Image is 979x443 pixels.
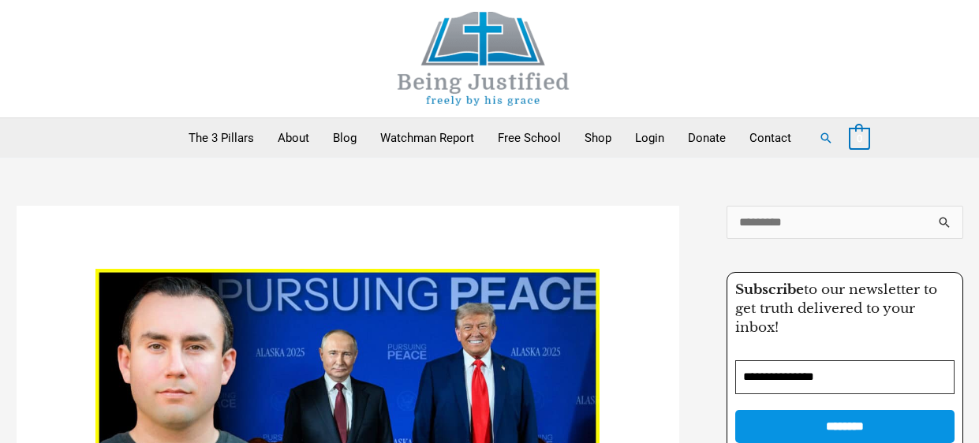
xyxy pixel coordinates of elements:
a: Watchman Report [368,118,486,158]
a: Blog [321,118,368,158]
span: 0 [857,132,862,144]
nav: Primary Site Navigation [177,118,803,158]
a: Donate [676,118,738,158]
img: Being Justified [365,12,602,106]
a: Free School [486,118,573,158]
span: to our newsletter to get truth delivered to your inbox! [735,281,937,336]
strong: Subscribe [735,281,804,298]
a: Contact [738,118,803,158]
a: About [266,118,321,158]
a: View Shopping Cart, empty [849,131,870,145]
a: Shop [573,118,623,158]
a: The 3 Pillars [177,118,266,158]
a: Login [623,118,676,158]
a: Search button [819,131,833,145]
input: Email Address * [735,360,955,394]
